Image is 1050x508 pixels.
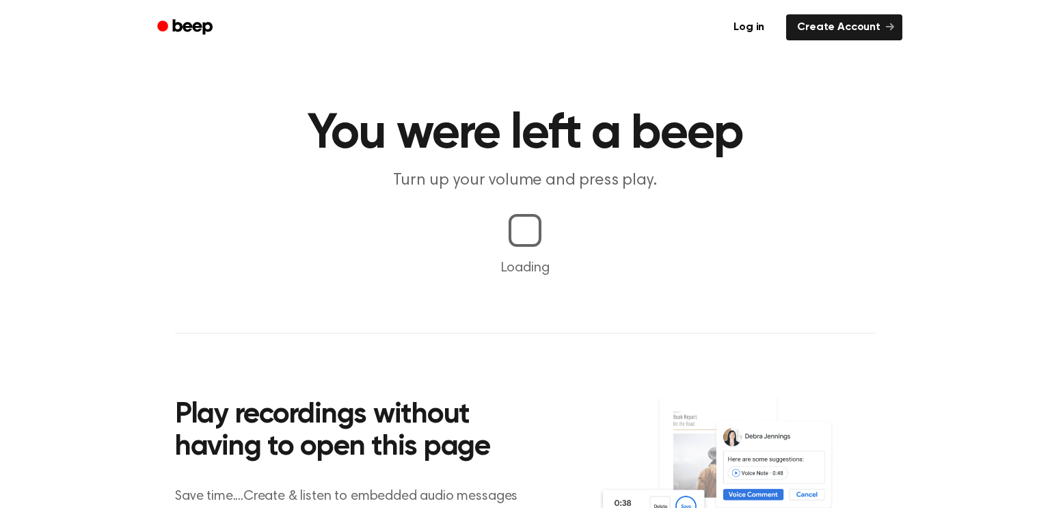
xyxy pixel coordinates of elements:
[175,109,875,159] h1: You were left a beep
[175,399,543,464] h2: Play recordings without having to open this page
[786,14,902,40] a: Create Account
[16,258,1034,278] p: Loading
[720,12,778,43] a: Log in
[262,170,787,192] p: Turn up your volume and press play.
[148,14,225,41] a: Beep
